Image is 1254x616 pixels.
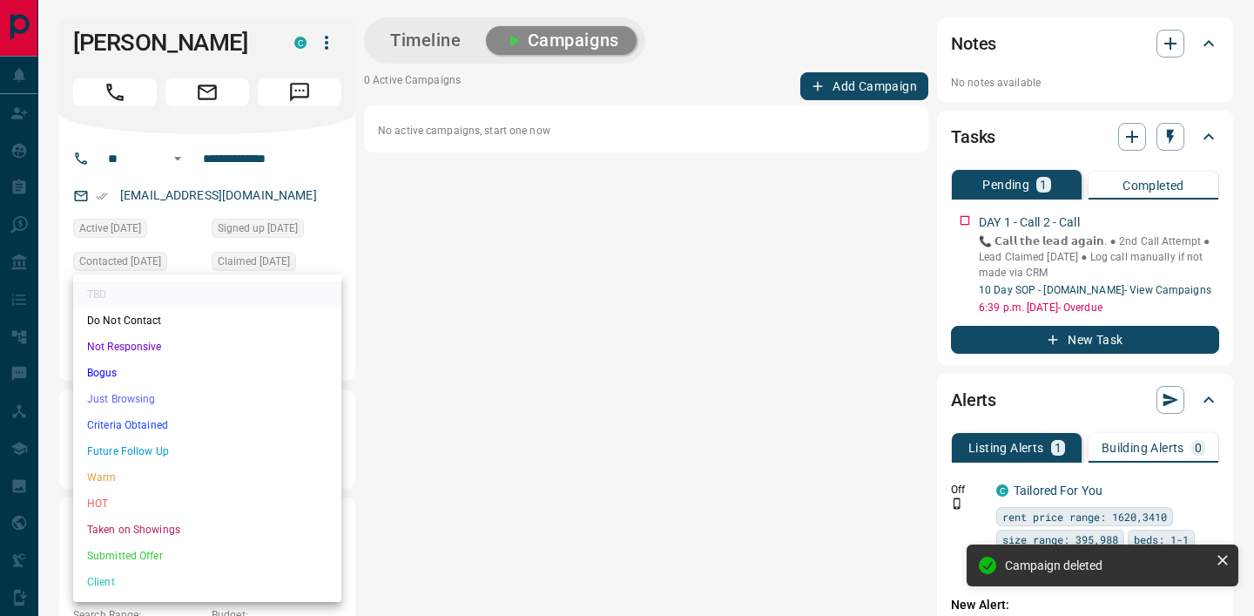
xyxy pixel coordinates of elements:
[73,464,341,491] li: Warm
[73,491,341,517] li: HOT
[1005,558,1209,572] div: Campaign deleted
[73,543,341,569] li: Submitted Offer
[73,438,341,464] li: Future Follow Up
[73,569,341,595] li: Client
[73,334,341,360] li: Not Responsive
[73,386,341,412] li: Just Browsing
[73,360,341,386] li: Bogus
[73,412,341,438] li: Criteria Obtained
[73,517,341,543] li: Taken on Showings
[73,308,341,334] li: Do Not Contact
